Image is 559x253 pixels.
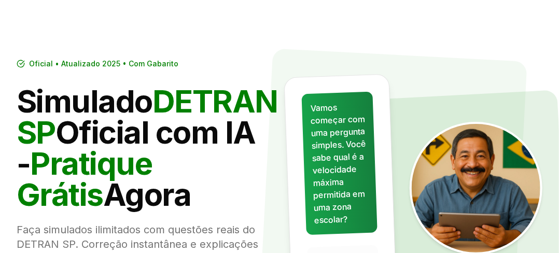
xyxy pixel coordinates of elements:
p: Vamos começar com uma pergunta simples. Você sabe qual é a velocidade máxima permitida em uma zon... [310,100,369,227]
span: Pratique Grátis [17,145,152,213]
span: Oficial • Atualizado 2025 • Com Gabarito [29,59,178,69]
h1: Simulado Oficial com IA - Agora [17,86,271,210]
span: DETRAN SP [17,82,278,151]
